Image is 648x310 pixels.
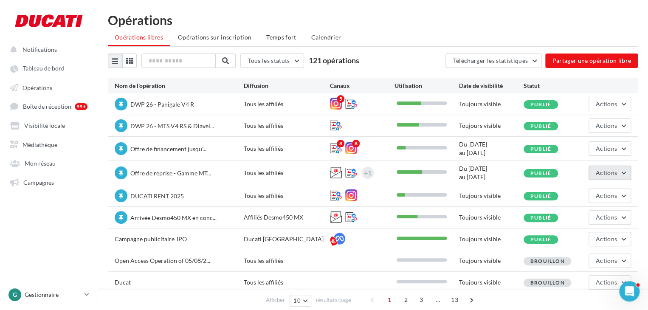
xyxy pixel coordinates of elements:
div: Toujours visible [459,121,524,130]
div: Tous les affiliés [244,121,330,130]
p: Gestionnaire [25,290,81,299]
span: Mon réseau [25,160,56,167]
span: Open Access Operation of 05/08/2... [115,257,210,264]
a: Tableau de bord [5,60,93,76]
button: Actions [589,189,631,203]
button: Actions [589,141,631,156]
button: Actions [589,232,631,246]
button: 10 [290,295,311,307]
div: Toujours visible [459,100,524,108]
div: Date de visibilité [459,82,524,90]
span: 13 [448,293,462,307]
div: 5 [337,95,344,103]
span: Calendrier [311,34,341,41]
a: Boîte de réception 99+ [5,98,93,114]
span: Campagne publicitaire JPO [115,235,187,242]
div: Toujours visible [459,278,524,287]
div: Diffusion [244,82,330,90]
button: Télécharger les statistiques [445,54,542,68]
div: 8 [337,140,344,147]
span: 2 [399,293,413,307]
a: G Gestionnaire [7,287,91,303]
span: Actions [596,192,617,199]
span: Offre de financement jusqu'... [130,145,206,152]
span: Publié [530,123,551,129]
div: 99+ [75,103,87,110]
button: Notifications [5,42,89,57]
button: Actions [589,275,631,290]
a: Mon réseau [5,155,93,170]
div: Tous les affiliés [244,256,330,265]
button: Actions [589,118,631,133]
span: Notifications [23,46,57,53]
button: Actions [589,166,631,180]
a: Visibilité locale [5,117,93,132]
span: Boîte de réception [23,103,71,110]
span: Actions [596,214,617,221]
span: Actions [596,145,617,152]
span: DWP 26 - MTS V4 RS & Diavel... [130,122,214,130]
div: Toujours visible [459,256,524,265]
span: Tous les statuts [248,57,290,64]
span: Tableau de bord [23,65,65,72]
div: Canaux [330,82,394,90]
button: Actions [589,254,631,268]
div: Du [DATE] au [DATE] [459,164,524,181]
span: Brouillon [530,279,565,286]
span: G [13,290,17,299]
span: Offre de reprise - Gamme MT... [130,169,211,177]
span: Ducat [115,279,131,286]
div: +1 [364,167,372,179]
div: Affiliés Desmo450 MX [244,213,330,222]
div: Utilisation [394,82,459,90]
span: Visibilité locale [24,122,65,129]
div: Nom de l'opération [115,82,244,90]
span: Publié [530,236,551,242]
div: 8 [352,140,360,147]
span: Publié [530,214,551,221]
button: Actions [589,210,631,225]
a: Opérations [5,79,93,95]
span: Publié [530,170,551,176]
span: 10 [293,297,301,304]
span: Publié [530,193,551,199]
div: Statut [524,82,588,90]
span: Campagnes [23,178,54,186]
div: Tous les affiliés [244,100,330,108]
div: Ducati [GEOGRAPHIC_DATA] [244,235,330,243]
span: Télécharger les statistiques [453,57,528,64]
span: ... [431,293,445,307]
span: Actions [596,122,617,129]
div: Tous les affiliés [244,144,330,153]
span: DWP 26 - Panigale V4 R [130,101,194,108]
iframe: Intercom live chat [619,281,640,302]
span: résultats/page [316,296,351,304]
span: Publié [530,146,551,152]
span: 121 opérations [309,56,359,65]
span: Publié [530,101,551,107]
span: Opérations sur inscription [178,34,251,41]
span: Brouillon [530,258,565,264]
a: Médiathèque [5,136,93,152]
span: Arrivée Desmo450 MX en conc... [130,214,217,221]
a: Campagnes [5,174,93,189]
span: Médiathèque [23,141,57,148]
span: Actions [596,235,617,242]
div: Toujours visible [459,235,524,243]
span: 3 [414,293,428,307]
span: Actions [596,279,617,286]
div: Toujours visible [459,192,524,200]
div: Opérations [108,14,638,26]
span: DUCATI RENT 2025 [130,192,184,200]
span: Opérations [23,84,52,91]
button: Tous les statuts [240,54,304,68]
span: Actions [596,100,617,107]
div: Tous les affiliés [244,278,330,287]
div: Tous les affiliés [244,169,330,177]
div: Du [DATE] au [DATE] [459,140,524,157]
span: Actions [596,169,617,176]
div: Tous les affiliés [244,192,330,200]
span: Afficher [266,296,285,304]
div: Toujours visible [459,213,524,222]
button: Partager une opération libre [545,54,638,68]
